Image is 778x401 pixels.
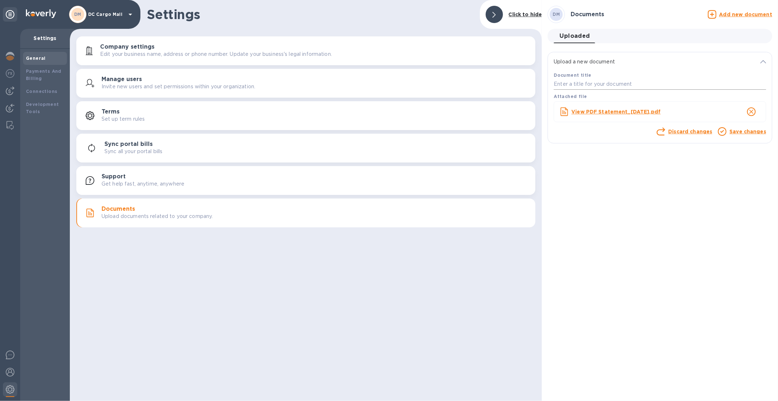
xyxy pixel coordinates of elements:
[554,94,587,99] b: Attached file
[719,12,772,17] u: Add new document
[26,68,62,81] b: Payments And Billing
[74,12,81,17] b: DM
[76,199,535,227] button: DocumentsUpload documents related to your company.
[509,12,542,17] b: Click to hide
[743,103,760,120] button: close
[102,173,126,180] h3: Support
[729,129,766,134] a: Save changes
[76,101,535,130] button: TermsSet up term rules
[559,31,590,41] span: Uploaded
[102,76,142,83] h3: Manage users
[571,109,661,115] b: View PDF Statement_[DATE].pdf
[554,58,651,66] p: Upload a new document
[76,134,535,162] button: Sync portal billsSync all your portal bills
[102,180,184,188] p: Get help fast, anytime, anywhere
[26,89,57,94] b: Connections
[668,129,712,134] a: Discard changes
[100,44,154,50] h3: Company settings
[88,12,124,17] p: DC Cargo Mall
[26,55,46,61] b: General
[554,79,766,90] input: Enter a title for your document
[26,35,64,42] p: Settings
[553,12,560,17] b: DM
[26,9,56,18] img: Logo
[554,72,592,78] b: Document title
[102,213,213,220] p: Upload documents related to your company.
[76,69,535,98] button: Manage usersInvite new users and set permissions within your organization.
[3,7,17,22] div: Unpin categories
[102,115,145,123] p: Set up term rules
[104,148,162,155] p: Sync all your portal bills
[104,141,153,148] h3: Sync portal bills
[571,11,604,18] h3: Documents
[26,102,59,114] b: Development Tools
[102,83,255,90] p: Invite new users and set permissions within your organization.
[102,108,120,115] h3: Terms
[100,50,332,58] p: Edit your business name, address or phone number. Update your business's legal information.
[76,166,535,195] button: SupportGet help fast, anytime, anywhere
[6,69,14,78] img: Foreign exchange
[147,7,474,22] h1: Settings
[76,36,535,65] button: Company settingsEdit your business name, address or phone number. Update your business's legal in...
[102,206,135,213] h3: Documents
